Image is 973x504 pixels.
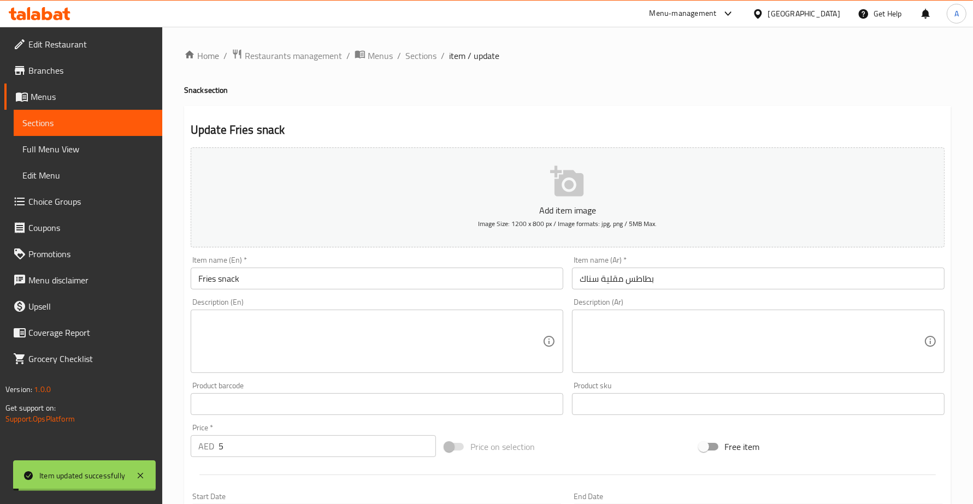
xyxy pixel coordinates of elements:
[28,195,154,208] span: Choice Groups
[191,147,945,247] button: Add item imageImage Size: 1200 x 800 px / Image formats: jpg, png / 5MB Max.
[4,267,162,293] a: Menu disclaimer
[4,241,162,267] a: Promotions
[449,49,499,62] span: item / update
[191,268,563,289] input: Enter name En
[22,143,154,156] span: Full Menu View
[191,122,945,138] h2: Update Fries snack
[346,49,350,62] li: /
[245,49,342,62] span: Restaurants management
[184,49,219,62] a: Home
[14,110,162,136] a: Sections
[397,49,401,62] li: /
[4,57,162,84] a: Branches
[232,49,342,63] a: Restaurants management
[28,274,154,287] span: Menu disclaimer
[572,393,945,415] input: Please enter product sku
[28,64,154,77] span: Branches
[572,268,945,289] input: Enter name Ar
[355,49,393,63] a: Menus
[191,393,563,415] input: Please enter product barcode
[223,49,227,62] li: /
[22,116,154,129] span: Sections
[650,7,717,20] div: Menu-management
[5,382,32,396] span: Version:
[478,217,657,230] span: Image Size: 1200 x 800 px / Image formats: jpg, png / 5MB Max.
[405,49,437,62] a: Sections
[368,49,393,62] span: Menus
[219,435,436,457] input: Please enter price
[4,188,162,215] a: Choice Groups
[28,326,154,339] span: Coverage Report
[470,440,535,453] span: Price on selection
[954,8,959,20] span: A
[4,31,162,57] a: Edit Restaurant
[39,470,125,482] div: Item updated successfully
[725,440,760,453] span: Free item
[14,162,162,188] a: Edit Menu
[5,412,75,426] a: Support.OpsPlatform
[184,49,951,63] nav: breadcrumb
[28,352,154,365] span: Grocery Checklist
[208,204,928,217] p: Add item image
[14,136,162,162] a: Full Menu View
[768,8,840,20] div: [GEOGRAPHIC_DATA]
[4,84,162,110] a: Menus
[34,382,51,396] span: 1.0.0
[28,221,154,234] span: Coupons
[31,90,154,103] span: Menus
[5,401,56,415] span: Get support on:
[28,247,154,260] span: Promotions
[28,300,154,313] span: Upsell
[198,440,214,453] p: AED
[4,293,162,319] a: Upsell
[184,85,951,96] h4: Snack section
[4,346,162,372] a: Grocery Checklist
[28,38,154,51] span: Edit Restaurant
[441,49,445,62] li: /
[22,169,154,182] span: Edit Menu
[4,215,162,241] a: Coupons
[4,319,162,346] a: Coverage Report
